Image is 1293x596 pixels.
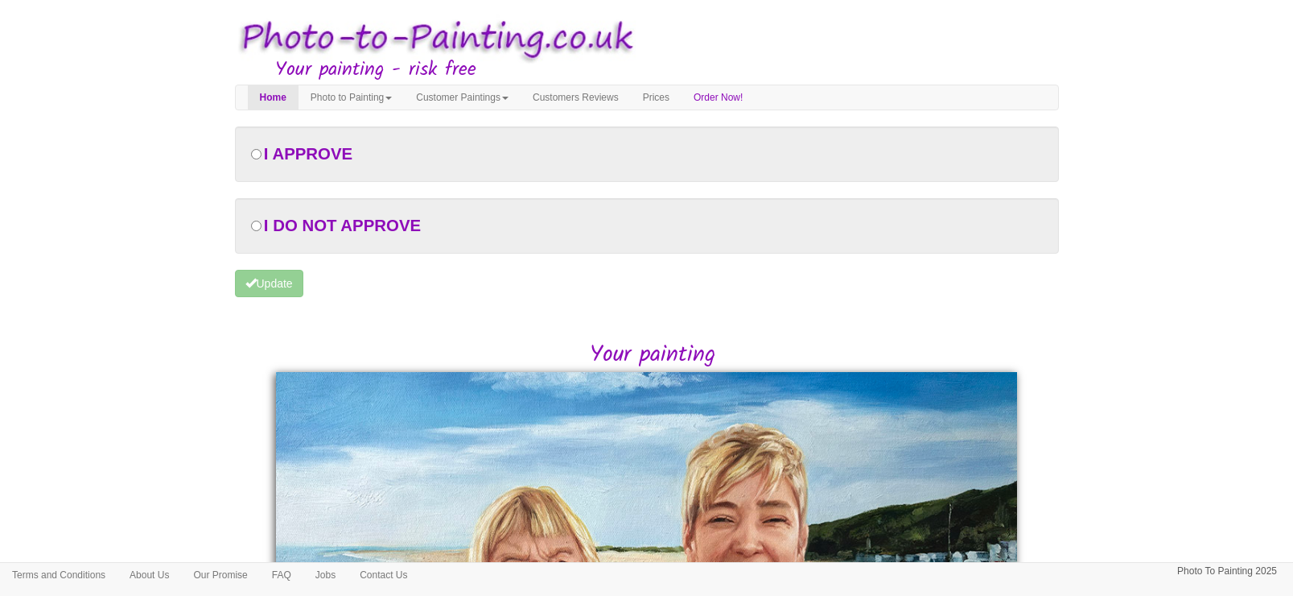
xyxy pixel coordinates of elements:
span: I DO NOT APPROVE [264,217,421,234]
a: About Us [117,563,181,587]
span: I APPROVE [264,145,352,163]
a: FAQ [260,563,303,587]
img: Photo to Painting [227,8,639,70]
p: Photo To Painting 2025 [1177,563,1277,580]
a: Contact Us [348,563,419,587]
a: Customer Paintings [404,85,521,110]
h3: Your painting - risk free [275,60,1059,81]
a: Order Now! [682,85,755,110]
a: Prices [631,85,682,110]
a: Jobs [303,563,348,587]
a: Photo to Painting [299,85,404,110]
h2: Your painting [247,343,1059,368]
a: Our Promise [181,563,259,587]
a: Customers Reviews [521,85,631,110]
a: Home [248,85,299,110]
